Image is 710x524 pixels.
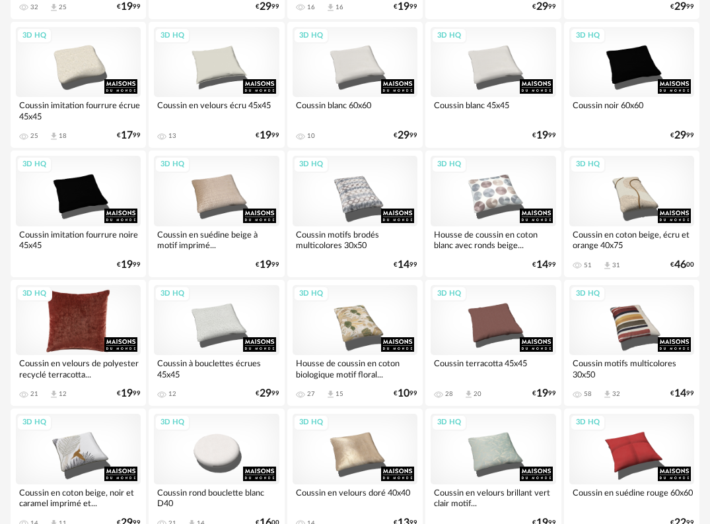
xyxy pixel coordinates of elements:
span: 19 [260,131,271,140]
div: Coussin en coton beige, noir et caramel imprimé et... [16,484,141,511]
div: Coussin imitation fourrure noire 45x45 [16,226,141,253]
div: 32 [612,390,620,398]
a: 3D HQ Coussin en suédine beige à motif imprimé... €1999 [149,150,284,277]
div: 3D HQ [570,414,606,431]
div: Coussin blanc 60x60 [293,97,417,123]
a: 3D HQ Coussin motifs multicolores 30x50 58 Download icon 32 €1499 [564,280,699,407]
div: Coussin en velours de polyester recyclé terracotta... [16,355,141,381]
div: 13 [168,132,176,140]
div: 3D HQ [570,28,606,44]
div: 20 [474,390,481,398]
div: € 00 [670,261,694,269]
div: € 99 [394,261,417,269]
span: 29 [260,3,271,11]
a: 3D HQ Coussin imitation fourrure noire 45x45 €1999 [11,150,146,277]
span: 19 [260,261,271,269]
div: Coussin noir 60x60 [569,97,694,123]
div: € 99 [532,131,556,140]
span: Download icon [464,389,474,399]
div: € 99 [117,131,141,140]
div: € 99 [256,3,279,11]
span: 29 [398,131,409,140]
div: 21 [30,390,38,398]
div: Coussin à bouclettes écrues 45x45 [154,355,279,381]
div: Coussin rond bouclette blanc D40 [154,484,279,511]
span: 29 [260,389,271,398]
span: 14 [674,389,686,398]
div: 3D HQ [155,414,190,431]
div: € 99 [670,131,694,140]
a: 3D HQ Coussin terracotta 45x45 28 Download icon 20 €1999 [425,280,561,407]
span: 29 [536,3,548,11]
div: Coussin imitation fourrure écrue 45x45 [16,97,141,123]
div: € 99 [670,3,694,11]
div: € 99 [532,389,556,398]
div: 3D HQ [155,28,190,44]
span: 19 [121,3,133,11]
span: 10 [398,389,409,398]
span: Download icon [49,389,59,399]
div: € 99 [256,389,279,398]
div: 18 [59,132,67,140]
div: Coussin motifs multicolores 30x50 [569,355,694,381]
div: € 99 [670,389,694,398]
div: 3D HQ [17,28,52,44]
a: 3D HQ Coussin motifs brodés multicolores 30x50 €1499 [287,150,423,277]
div: 58 [584,390,592,398]
div: € 99 [256,131,279,140]
div: 3D HQ [17,156,52,173]
span: 17 [121,131,133,140]
a: 3D HQ Coussin en coton beige, écru et orange 40x75 51 Download icon 31 €4600 [564,150,699,277]
a: 3D HQ Coussin noir 60x60 €2999 [564,22,699,148]
div: Coussin blanc 45x45 [431,97,555,123]
div: Coussin en suédine rouge 60x60 [569,484,694,511]
span: 14 [398,261,409,269]
div: Coussin en velours écru 45x45 [154,97,279,123]
div: 51 [584,261,592,269]
span: Download icon [602,389,612,399]
a: 3D HQ Coussin à bouclettes écrues 45x45 12 €2999 [149,280,284,407]
span: 14 [536,261,548,269]
div: 25 [59,3,67,11]
div: Coussin en velours brillant vert clair motif... [431,484,555,511]
span: 29 [674,131,686,140]
a: 3D HQ Housse de coussin en coton biologique motif floral... 27 Download icon 15 €1099 [287,280,423,407]
div: 3D HQ [17,414,52,431]
span: 46 [674,261,686,269]
div: 3D HQ [431,286,467,302]
a: 3D HQ Coussin en velours écru 45x45 13 €1999 [149,22,284,148]
div: 25 [30,132,38,140]
div: 27 [307,390,315,398]
a: 3D HQ Coussin imitation fourrure écrue 45x45 25 Download icon 18 €1799 [11,22,146,148]
div: 3D HQ [293,286,329,302]
div: 16 [307,3,315,11]
span: Download icon [602,261,612,271]
span: Download icon [49,3,59,13]
div: € 99 [394,3,417,11]
div: € 99 [532,3,556,11]
a: 3D HQ Coussin blanc 60x60 10 €2999 [287,22,423,148]
span: Download icon [49,131,59,141]
div: 3D HQ [293,156,329,173]
span: 19 [121,261,133,269]
div: € 99 [256,261,279,269]
div: € 99 [532,261,556,269]
span: 19 [536,131,548,140]
a: 3D HQ Housse de coussin en coton blanc avec ronds beige... €1499 [425,150,561,277]
div: 3D HQ [431,156,467,173]
a: 3D HQ Coussin blanc 45x45 €1999 [425,22,561,148]
span: 19 [398,3,409,11]
div: Housse de coussin en coton biologique motif floral... [293,355,417,381]
span: 29 [674,3,686,11]
div: Coussin en coton beige, écru et orange 40x75 [569,226,694,253]
div: 3D HQ [431,28,467,44]
div: 10 [307,132,315,140]
div: Coussin motifs brodés multicolores 30x50 [293,226,417,253]
div: 3D HQ [155,156,190,173]
div: 3D HQ [17,286,52,302]
div: 12 [168,390,176,398]
div: 31 [612,261,620,269]
div: Housse de coussin en coton blanc avec ronds beige... [431,226,555,253]
div: 3D HQ [293,414,329,431]
div: 16 [336,3,343,11]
